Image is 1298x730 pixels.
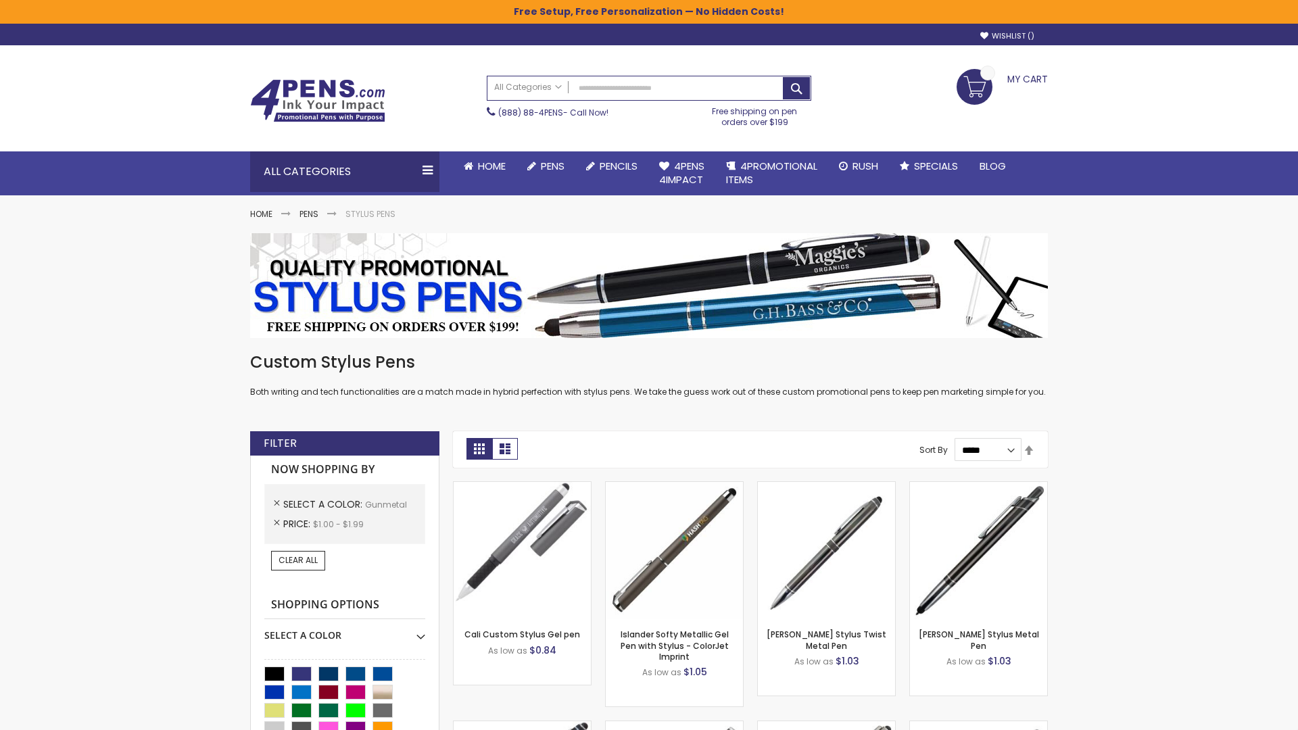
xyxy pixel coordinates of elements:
[642,666,681,678] span: As low as
[250,233,1048,338] img: Stylus Pens
[698,101,812,128] div: Free shipping on pen orders over $199
[648,151,715,195] a: 4Pens4impact
[659,159,704,187] span: 4Pens 4impact
[264,436,297,451] strong: Filter
[299,208,318,220] a: Pens
[250,351,1048,398] div: Both writing and tech functionalities are a match made in hybrid perfection with stylus pens. We ...
[541,159,564,173] span: Pens
[988,654,1011,668] span: $1.03
[529,643,556,657] span: $0.84
[794,656,834,667] span: As low as
[600,159,638,173] span: Pencils
[454,482,591,619] img: Cali Custom Stylus Gel pen-Gunmetal
[279,554,318,566] span: Clear All
[828,151,889,181] a: Rush
[914,159,958,173] span: Specials
[852,159,878,173] span: Rush
[464,629,580,640] a: Cali Custom Stylus Gel pen
[264,591,425,620] strong: Shopping Options
[910,481,1047,493] a: Olson Stylus Metal Pen-Gunmetal
[498,107,608,118] span: - Call Now!
[575,151,648,181] a: Pencils
[313,518,364,530] span: $1.00 - $1.99
[478,159,506,173] span: Home
[271,551,325,570] a: Clear All
[606,481,743,493] a: Islander Softy Metallic Gel Pen with Stylus - ColorJet Imprint-Gunmetal
[264,456,425,484] strong: Now Shopping by
[516,151,575,181] a: Pens
[980,31,1034,41] a: Wishlist
[836,654,859,668] span: $1.03
[488,645,527,656] span: As low as
[910,482,1047,619] img: Olson Stylus Metal Pen-Gunmetal
[919,629,1039,651] a: [PERSON_NAME] Stylus Metal Pen
[494,82,562,93] span: All Categories
[980,159,1006,173] span: Blog
[621,629,729,662] a: Islander Softy Metallic Gel Pen with Stylus - ColorJet Imprint
[453,151,516,181] a: Home
[250,79,385,122] img: 4Pens Custom Pens and Promotional Products
[487,76,569,99] a: All Categories
[919,444,948,456] label: Sort By
[946,656,986,667] span: As low as
[498,107,563,118] a: (888) 88-4PENS
[726,159,817,187] span: 4PROMOTIONAL ITEMS
[889,151,969,181] a: Specials
[283,497,365,511] span: Select A Color
[264,619,425,642] div: Select A Color
[250,351,1048,373] h1: Custom Stylus Pens
[767,629,886,651] a: [PERSON_NAME] Stylus Twist Metal Pen
[758,481,895,493] a: Colter Stylus Twist Metal Pen-Gunmetal
[683,665,707,679] span: $1.05
[715,151,828,195] a: 4PROMOTIONALITEMS
[969,151,1017,181] a: Blog
[345,208,395,220] strong: Stylus Pens
[758,482,895,619] img: Colter Stylus Twist Metal Pen-Gunmetal
[250,208,272,220] a: Home
[606,482,743,619] img: Islander Softy Metallic Gel Pen with Stylus - ColorJet Imprint-Gunmetal
[365,499,407,510] span: Gunmetal
[250,151,439,192] div: All Categories
[283,517,313,531] span: Price
[466,438,492,460] strong: Grid
[454,481,591,493] a: Cali Custom Stylus Gel pen-Gunmetal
